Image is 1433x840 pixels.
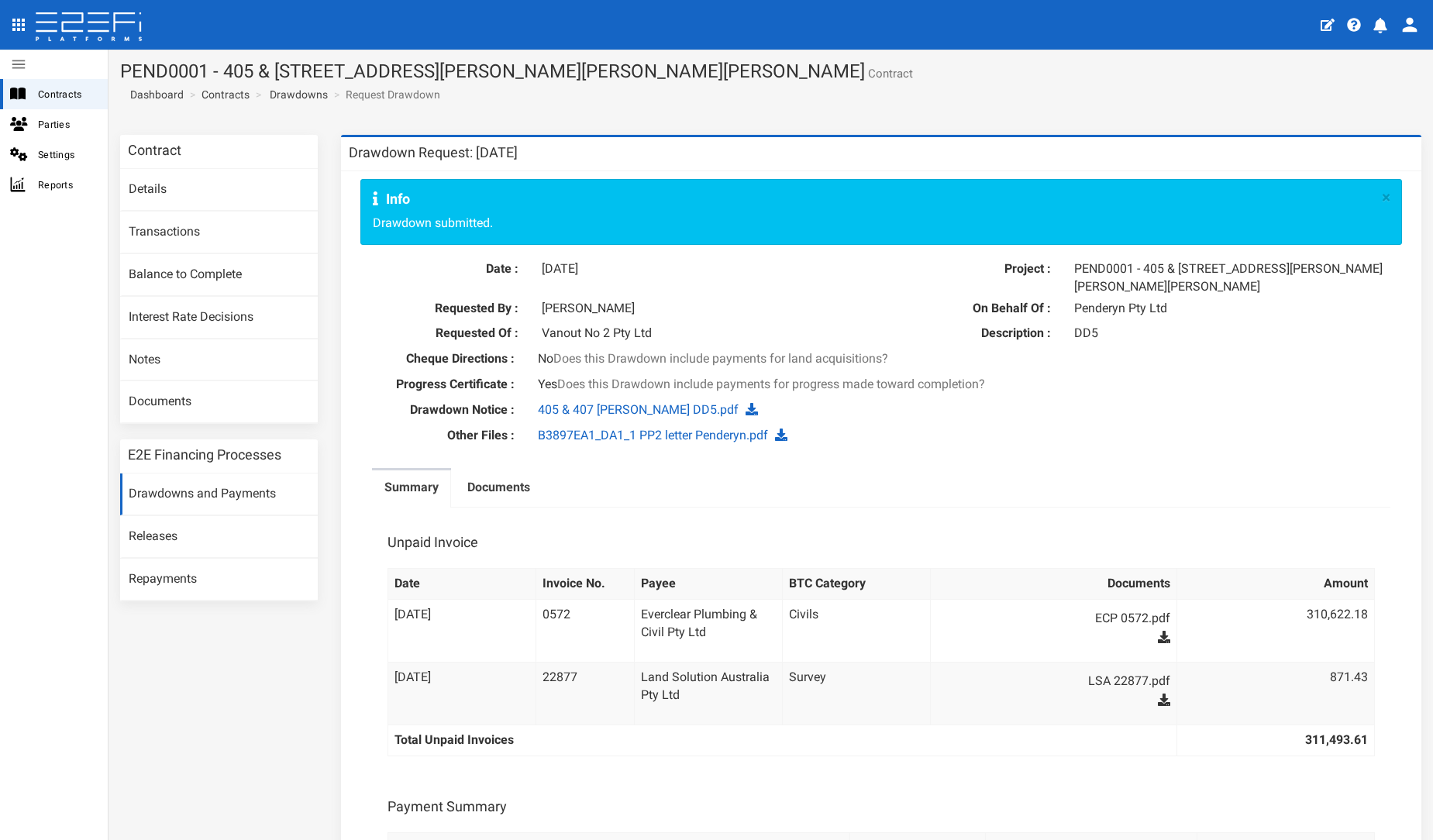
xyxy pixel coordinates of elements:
[931,569,1177,600] th: Documents
[1177,569,1375,600] th: Amount
[388,600,536,663] td: [DATE]
[530,325,870,343] div: Vanout No 2 Pty Ltd
[349,401,526,419] label: Drawdown Notice :
[538,428,768,442] a: B3897EA1_DA1_1 PP2 letter Penderyn.pdf
[120,381,318,423] a: Documents
[388,663,536,725] td: [DATE]
[120,61,1421,81] h1: PEND0001 - 405 & [STREET_ADDRESS][PERSON_NAME][PERSON_NAME][PERSON_NAME]
[557,377,985,391] span: Does this Drawdown include payments for progress made toward completion?
[538,402,739,417] a: 405 & 407 [PERSON_NAME] DD5.pdf
[1382,190,1390,206] button: ×
[38,146,95,164] span: Settings
[330,87,440,102] li: Request Drawdown
[270,87,328,102] a: Drawdowns
[360,300,530,318] label: Requested By :
[530,260,870,278] div: [DATE]
[120,297,318,339] a: Interest Rate Decisions
[360,179,1402,245] div: Drawdown submitted.
[635,663,783,725] td: Land Solution Australia Pty Ltd
[893,325,1063,343] label: Description :
[536,663,634,725] td: 22877
[124,88,184,101] span: Dashboard
[124,87,184,102] a: Dashboard
[128,448,281,462] h3: E2E Financing Processes
[1063,300,1402,318] div: Penderyn Pty Ltd
[893,300,1063,318] label: On Behalf Of :
[553,351,888,366] span: Does this Drawdown include payments for land acquisitions?
[893,260,1063,278] label: Project :
[349,427,526,445] label: Other Files :
[349,146,518,160] h3: Drawdown Request: [DATE]
[635,600,783,663] td: Everclear Plumbing & Civil Pty Ltd
[388,535,478,549] h3: Unpaid Invoice
[388,800,507,814] h3: Payment Summary
[128,143,181,157] h3: Contract
[38,115,95,133] span: Parties
[388,569,536,600] th: Date
[349,376,526,394] label: Progress Certificate :
[783,663,931,725] td: Survey
[349,350,526,368] label: Cheque Directions :
[536,600,634,663] td: 0572
[120,516,318,558] a: Releases
[865,68,913,80] small: Contract
[360,260,530,278] label: Date :
[38,85,95,103] span: Contracts
[783,600,931,663] td: Civils
[1177,725,1375,756] th: 311,493.61
[1177,663,1375,725] td: 871.43
[526,376,1236,394] div: Yes
[536,569,634,600] th: Invoice No.
[1063,260,1402,296] div: PEND0001 - 405 & [STREET_ADDRESS][PERSON_NAME][PERSON_NAME][PERSON_NAME]
[455,470,543,509] a: Documents
[120,339,318,381] a: Notes
[388,725,1177,756] th: Total Unpaid Invoices
[372,470,451,509] a: Summary
[120,254,318,296] a: Balance to Complete
[384,479,439,497] label: Summary
[1063,325,1402,343] div: DD5
[120,212,318,253] a: Transactions
[952,606,1170,631] a: ECP 0572.pdf
[120,559,318,601] a: Repayments
[635,569,783,600] th: Payee
[783,569,931,600] th: BTC Category
[120,473,318,515] a: Drawdowns and Payments
[467,479,530,497] label: Documents
[1177,600,1375,663] td: 310,622.18
[202,87,250,102] a: Contracts
[120,169,318,211] a: Details
[526,350,1236,368] div: No
[38,176,95,194] span: Reports
[360,325,530,343] label: Requested Of :
[530,300,870,318] div: [PERSON_NAME]
[952,669,1170,694] a: LSA 22877.pdf
[373,191,1374,207] h4: Info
